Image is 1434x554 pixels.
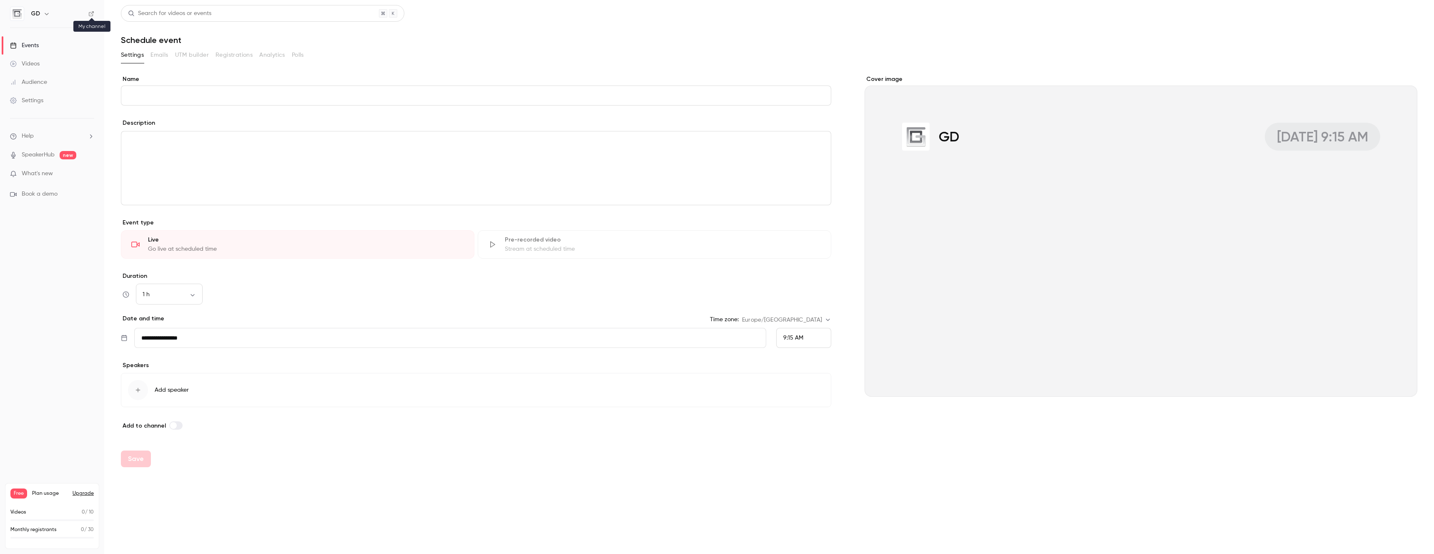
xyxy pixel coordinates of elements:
[10,132,94,141] li: help-dropdown-opener
[22,190,58,199] span: Book a demo
[121,131,831,205] section: description
[710,315,739,324] label: Time zone:
[22,169,53,178] span: What's new
[136,290,203,299] div: 1 h
[10,96,43,105] div: Settings
[121,131,831,205] div: editor
[73,490,94,497] button: Upgrade
[10,509,26,516] p: Videos
[10,60,40,68] div: Videos
[505,236,821,244] div: Pre-recorded video
[216,51,253,60] span: Registrations
[478,230,831,259] div: Pre-recorded videoStream at scheduled time
[259,51,285,60] span: Analytics
[10,489,27,499] span: Free
[121,272,831,280] label: Duration
[155,386,189,394] span: Add speaker
[10,7,24,20] img: GD
[10,526,57,534] p: Monthly registrants
[776,328,831,348] div: From
[175,51,209,60] span: UTM builder
[31,10,40,18] h6: GD
[150,51,168,60] span: Emails
[81,526,94,534] p: / 30
[783,335,803,341] span: 9:15 AM
[121,48,144,62] button: Settings
[742,316,831,324] div: Europe/[GEOGRAPHIC_DATA]
[82,510,85,515] span: 0
[22,151,55,159] a: SpeakerHub
[10,41,39,50] div: Events
[865,75,1417,397] section: Cover image
[121,361,831,370] p: Speakers
[81,527,84,532] span: 0
[10,78,47,86] div: Audience
[865,75,1417,83] label: Cover image
[505,245,821,253] div: Stream at scheduled time
[22,132,34,141] span: Help
[82,509,94,516] p: / 10
[148,245,464,253] div: Go live at scheduled time
[148,236,464,244] div: Live
[121,75,831,83] label: Name
[60,151,76,159] span: new
[32,490,68,497] span: Plan usage
[121,219,831,227] p: Event type
[292,51,304,60] span: Polls
[121,119,155,127] label: Description
[123,422,166,429] span: Add to channel
[128,9,211,18] div: Search for videos or events
[121,35,1417,45] h1: Schedule event
[121,373,831,407] button: Add speaker
[121,315,164,323] p: Date and time
[121,230,474,259] div: LiveGo live at scheduled time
